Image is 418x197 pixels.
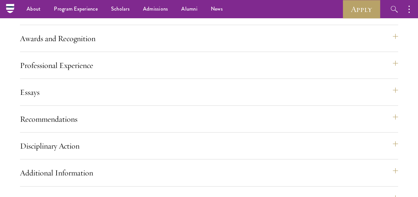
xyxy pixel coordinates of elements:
button: Essays [20,84,398,100]
button: Additional Information [20,165,398,181]
button: Disciplinary Action [20,138,398,154]
button: Awards and Recognition [20,31,398,46]
button: Professional Experience [20,57,398,73]
button: Recommendations [20,111,398,127]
